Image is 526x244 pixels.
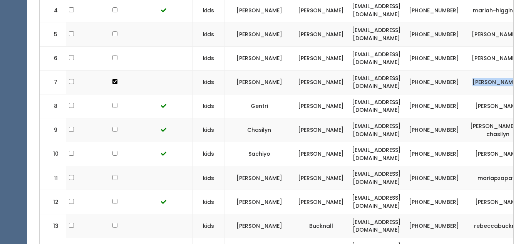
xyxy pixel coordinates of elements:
td: [EMAIL_ADDRESS][DOMAIN_NAME] [348,46,405,70]
td: [PERSON_NAME] [294,190,348,214]
td: kids [193,190,224,214]
td: Gentri [224,94,294,118]
td: kids [193,46,224,70]
td: 8 [40,94,67,118]
td: [EMAIL_ADDRESS][DOMAIN_NAME] [348,94,405,118]
td: [PHONE_NUMBER] [405,22,463,46]
td: Chasilyn [224,118,294,142]
td: [PERSON_NAME] [224,166,294,190]
td: [PHONE_NUMBER] [405,190,463,214]
td: [PHONE_NUMBER] [405,142,463,166]
td: [EMAIL_ADDRESS][DOMAIN_NAME] [348,118,405,142]
td: [PERSON_NAME] [224,46,294,70]
td: [EMAIL_ADDRESS][DOMAIN_NAME] [348,70,405,94]
td: 6 [40,46,67,70]
td: kids [193,70,224,94]
td: [PERSON_NAME] [224,214,294,238]
td: [PERSON_NAME] [294,166,348,190]
td: [PHONE_NUMBER] [405,118,463,142]
td: [PERSON_NAME] [294,142,348,166]
td: [PERSON_NAME] [294,46,348,70]
td: [PERSON_NAME] [294,70,348,94]
td: [EMAIL_ADDRESS][DOMAIN_NAME] [348,190,405,214]
td: [PHONE_NUMBER] [405,94,463,118]
td: [EMAIL_ADDRESS][DOMAIN_NAME] [348,166,405,190]
td: 7 [40,70,67,94]
td: [PERSON_NAME] [294,22,348,46]
td: [PHONE_NUMBER] [405,166,463,190]
td: [PHONE_NUMBER] [405,46,463,70]
td: 12 [40,190,67,214]
td: [EMAIL_ADDRESS][DOMAIN_NAME] [348,22,405,46]
td: 13 [40,214,67,238]
td: [PERSON_NAME] [224,70,294,94]
td: [PHONE_NUMBER] [405,214,463,238]
td: 5 [40,22,67,46]
td: Bucknall [294,214,348,238]
td: kids [193,22,224,46]
td: kids [193,118,224,142]
td: Sachiyo [224,142,294,166]
td: 10 [40,142,67,166]
td: [PERSON_NAME] [224,22,294,46]
td: 11 [40,166,67,190]
td: 9 [40,118,67,142]
td: [PERSON_NAME] [294,94,348,118]
td: [PHONE_NUMBER] [405,70,463,94]
td: [PERSON_NAME] [224,190,294,214]
td: kids [193,166,224,190]
td: kids [193,142,224,166]
td: kids [193,214,224,238]
td: [EMAIL_ADDRESS][DOMAIN_NAME] [348,214,405,238]
td: [EMAIL_ADDRESS][DOMAIN_NAME] [348,142,405,166]
td: kids [193,94,224,118]
td: [PERSON_NAME] [294,118,348,142]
